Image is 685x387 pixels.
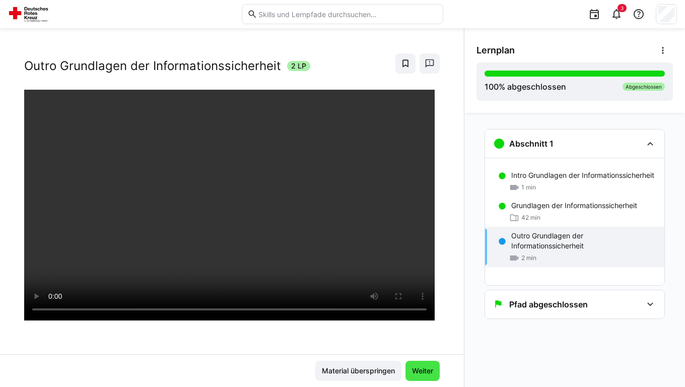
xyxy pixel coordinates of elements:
div: Abgeschlossen [623,83,665,91]
h3: Abschnitt 1 [509,139,554,149]
input: Skills und Lernpfade durchsuchen… [257,10,438,19]
span: 3 [621,5,624,11]
span: Lernplan [476,45,515,56]
span: 100 [485,82,499,92]
p: Outro Grundlagen der Informationssicherheit [511,231,656,251]
span: 2 LP [291,61,306,71]
span: Weiter [410,366,435,376]
button: Material überspringen [315,361,401,381]
span: Material überspringen [320,366,396,376]
h3: Pfad abgeschlossen [509,299,588,309]
span: 1 min [521,183,536,191]
span: 42 min [521,214,540,222]
p: Intro Grundlagen der Informationssicherheit [511,170,654,180]
div: % abgeschlossen [485,81,566,93]
span: 2 min [521,254,536,262]
p: Grundlagen der Informationssicherheit [511,201,637,211]
button: Weiter [405,361,440,381]
h2: Outro Grundlagen der Informationssicherheit [24,58,281,74]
